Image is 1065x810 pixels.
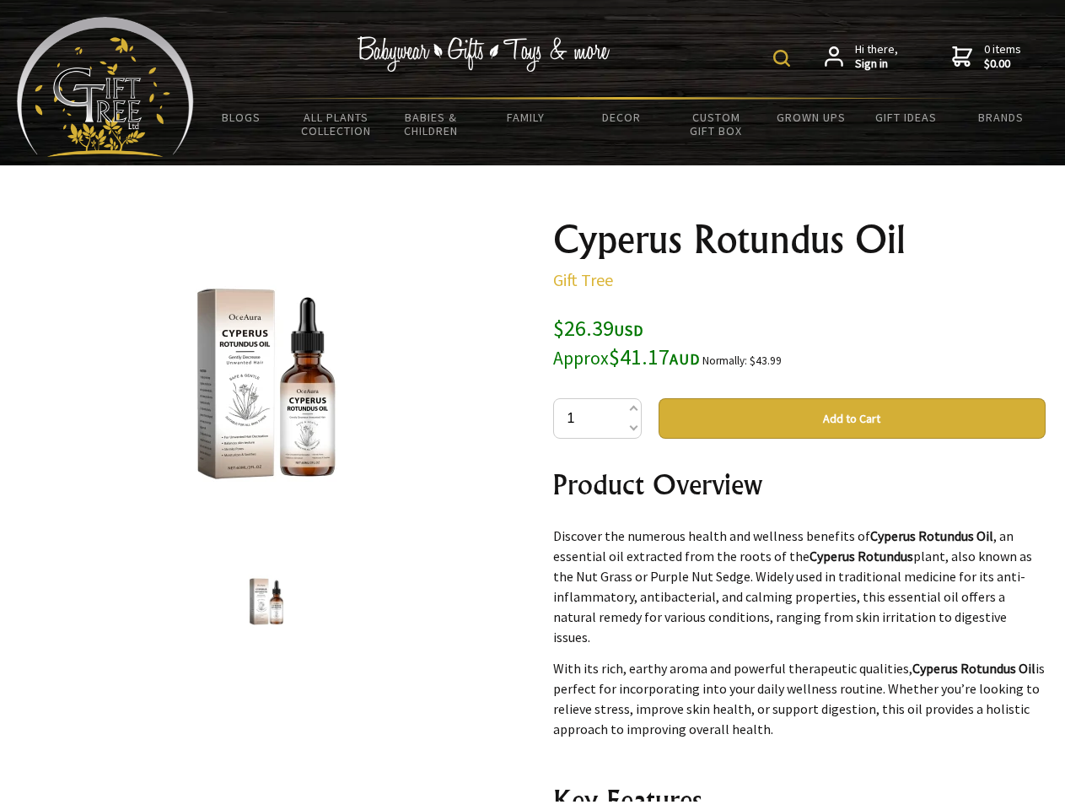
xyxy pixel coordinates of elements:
[984,41,1021,72] span: 0 items
[358,36,610,72] img: Babywear - Gifts - Toys & more
[763,100,858,135] a: Grown Ups
[912,660,1035,677] strong: Cyperus Rotundus Oil
[289,100,385,148] a: All Plants Collection
[952,42,1021,72] a: 0 items$0.00
[825,42,898,72] a: Hi there,Sign in
[553,219,1046,260] h1: Cyperus Rotundus Oil
[553,269,613,290] a: Gift Tree
[553,314,700,370] span: $26.39 $41.17
[479,100,574,135] a: Family
[855,57,898,72] strong: Sign in
[135,252,398,516] img: Cyperus Rotundus Oil
[17,17,194,157] img: Babyware - Gifts - Toys and more...
[384,100,479,148] a: Babies & Children
[553,658,1046,739] p: With its rich, earthy aroma and powerful therapeutic qualities, is perfect for incorporating into...
[855,42,898,72] span: Hi there,
[670,349,700,369] span: AUD
[553,464,1046,505] h2: Product Overview
[573,100,669,135] a: Decor
[858,100,954,135] a: Gift Ideas
[702,354,782,368] small: Normally: $43.99
[773,50,790,67] img: product search
[870,527,993,544] strong: Cyperus Rotundus Oil
[954,100,1049,135] a: Brands
[234,570,299,634] img: Cyperus Rotundus Oil
[194,100,289,135] a: BLOGS
[553,347,609,370] small: Approx
[810,548,913,564] strong: Cyperus Rotundus
[669,100,764,148] a: Custom Gift Box
[984,57,1021,72] strong: $0.00
[553,526,1046,647] p: Discover the numerous health and wellness benefits of , an essential oil extracted from the roots...
[614,321,643,340] span: USD
[659,398,1046,439] button: Add to Cart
